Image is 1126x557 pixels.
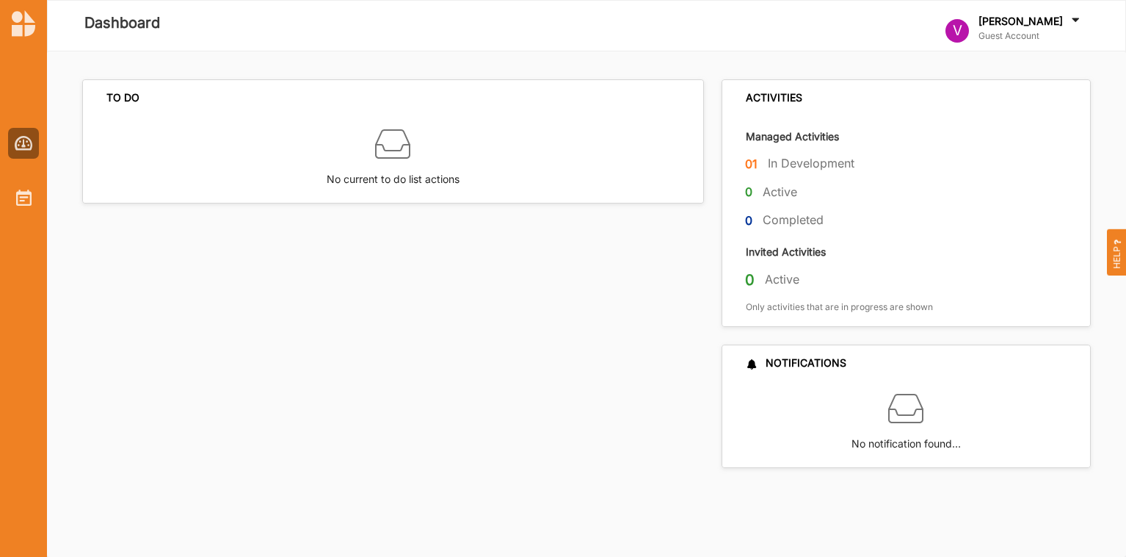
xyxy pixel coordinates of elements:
[8,128,39,159] a: Dashboard
[375,126,410,162] img: box
[746,356,846,370] div: NOTIFICATIONS
[888,391,923,426] img: box
[978,15,1063,28] label: [PERSON_NAME]
[765,272,799,287] label: Active
[327,162,460,187] label: No current to do list actions
[763,184,797,200] label: Active
[745,270,755,290] label: 0
[106,91,139,104] div: TO DO
[768,156,854,171] label: In Development
[851,426,961,452] label: No notification found…
[746,301,933,313] label: Only activities that are in progress are shown
[84,11,160,35] label: Dashboard
[746,91,802,104] div: ACTIVITIES
[745,183,752,201] label: 0
[746,245,826,259] label: Invited Activities
[8,182,39,213] a: Activities
[16,190,32,206] img: Activities
[746,129,839,143] label: Managed Activities
[745,212,752,230] label: 0
[978,30,1083,42] label: Guest Account
[763,212,824,228] label: Completed
[745,155,758,173] label: 01
[945,19,969,43] div: V
[12,10,35,37] img: logo
[15,136,33,151] img: Dashboard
